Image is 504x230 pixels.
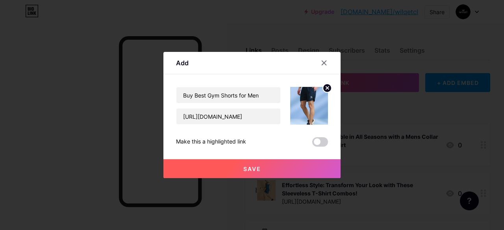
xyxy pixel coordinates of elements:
[290,87,328,125] img: link_thumbnail
[176,109,280,124] input: URL
[176,137,246,147] div: Make this a highlighted link
[176,58,189,68] div: Add
[176,87,280,103] input: Title
[163,159,341,178] button: Save
[243,166,261,172] span: Save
